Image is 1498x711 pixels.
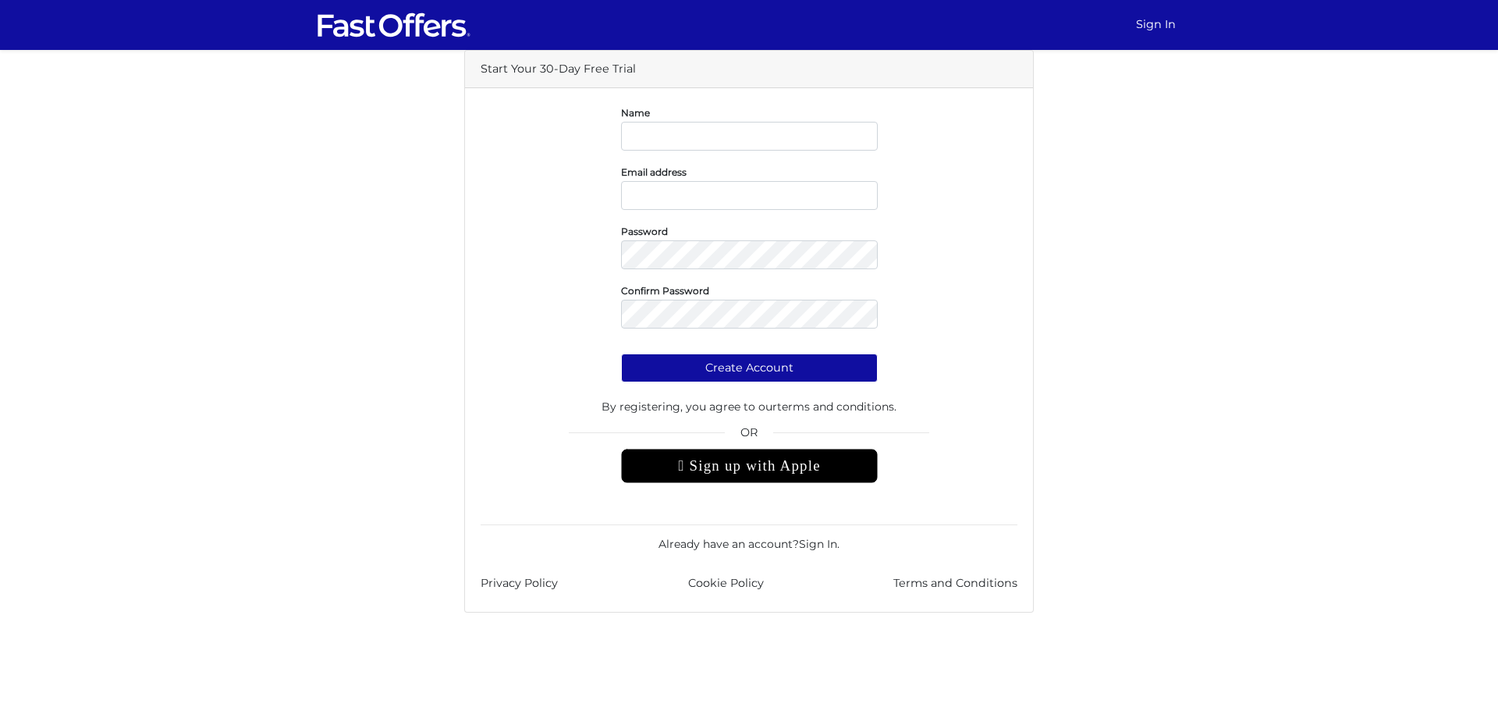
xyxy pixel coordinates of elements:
a: Terms and Conditions [893,574,1017,592]
a: Sign In [1130,9,1182,40]
div: Already have an account? . [481,524,1017,553]
span: OR [621,424,878,449]
button: Create Account [621,354,878,382]
label: Confirm Password [621,289,709,293]
label: Name [621,111,650,115]
a: Cookie Policy [688,574,764,592]
label: Email address [621,170,687,174]
a: Privacy Policy [481,574,558,592]
div: Start Your 30-Day Free Trial [465,51,1033,88]
div: Sign up with Apple [621,449,878,483]
a: terms and conditions [777,400,894,414]
label: Password [621,229,668,233]
a: Sign In [799,537,837,551]
div: By registering, you agree to our . [481,382,1017,423]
